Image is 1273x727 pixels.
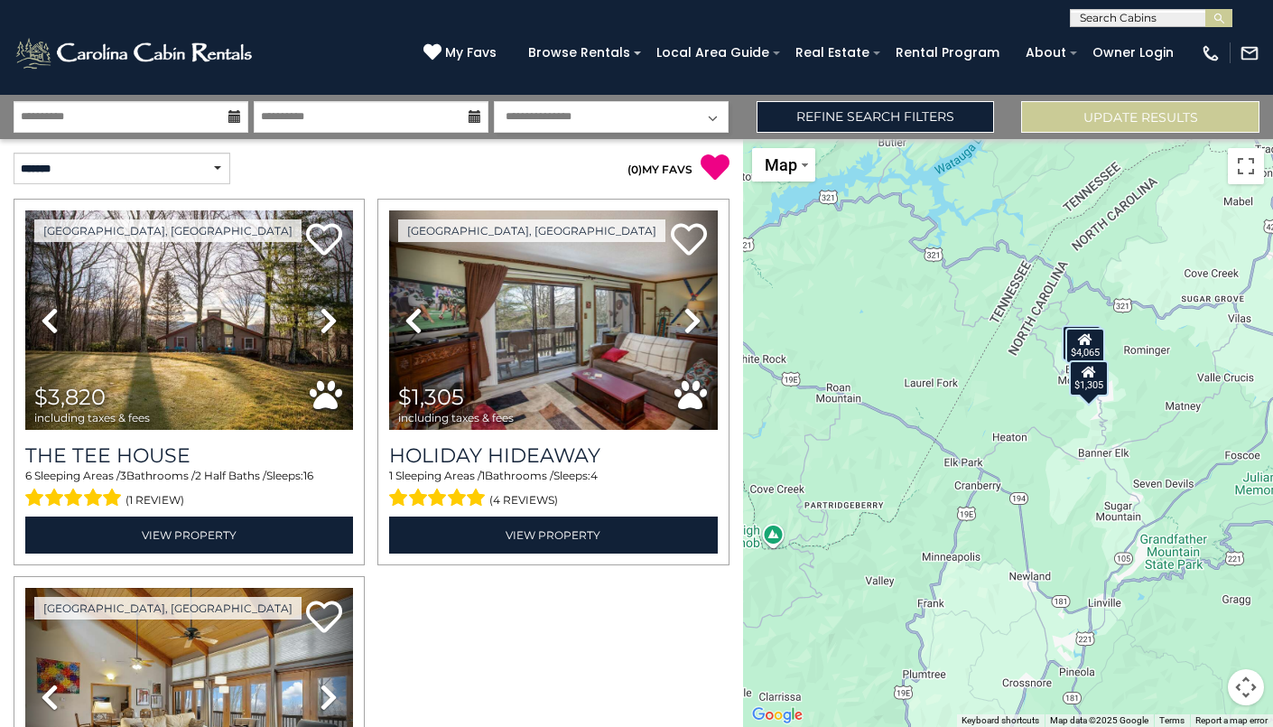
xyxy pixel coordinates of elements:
span: ( ) [627,163,642,176]
span: (4 reviews) [489,489,558,512]
a: About [1017,39,1075,67]
a: Browse Rentals [519,39,639,67]
span: 0 [631,163,638,176]
span: 3 [120,469,126,482]
img: thumbnail_167757115.jpeg [25,210,353,430]
span: Map data ©2025 Google [1050,715,1148,725]
img: White-1-2.png [14,35,257,71]
span: My Favs [445,43,497,62]
div: $3,820 [1062,325,1101,361]
a: Open this area in Google Maps (opens a new window) [748,704,807,727]
a: [GEOGRAPHIC_DATA], [GEOGRAPHIC_DATA] [34,597,302,620]
a: View Property [25,517,353,554]
img: thumbnail_163267576.jpeg [389,210,717,430]
div: $1,305 [1069,359,1109,396]
span: including taxes & fees [398,412,514,424]
a: Rental Program [887,39,1008,67]
span: 1 [481,469,485,482]
a: Real Estate [786,39,878,67]
div: $4,065 [1065,328,1105,364]
a: Refine Search Filters [757,101,995,133]
a: Local Area Guide [647,39,778,67]
span: including taxes & fees [34,412,150,424]
a: Terms (opens in new tab) [1159,715,1185,725]
a: View Property [389,517,717,554]
button: Map camera controls [1228,669,1264,705]
span: 6 [25,469,32,482]
a: Add to favorites [671,221,707,260]
div: Sleeping Areas / Bathrooms / Sleeps: [389,468,717,511]
a: The Tee House [25,443,353,468]
a: [GEOGRAPHIC_DATA], [GEOGRAPHIC_DATA] [34,219,302,242]
img: mail-regular-white.png [1240,43,1259,63]
span: (1 review) [125,489,184,512]
span: 1 [389,469,393,482]
a: My Favs [423,43,501,63]
span: $1,305 [398,384,464,410]
a: Report a map error [1195,715,1268,725]
a: Add to favorites [306,221,342,260]
span: 16 [303,469,313,482]
a: Owner Login [1083,39,1183,67]
a: (0)MY FAVS [627,163,692,176]
div: Sleeping Areas / Bathrooms / Sleeps: [25,468,353,511]
img: Google [748,704,807,727]
span: Map [765,155,797,174]
button: Toggle fullscreen view [1228,148,1264,184]
a: [GEOGRAPHIC_DATA], [GEOGRAPHIC_DATA] [398,219,665,242]
img: phone-regular-white.png [1201,43,1221,63]
span: 2 Half Baths / [195,469,266,482]
span: $3,820 [34,384,106,410]
span: 4 [590,469,598,482]
button: Keyboard shortcuts [962,714,1039,727]
button: Change map style [752,148,815,182]
a: Holiday Hideaway [389,443,717,468]
a: Add to favorites [306,599,342,638]
button: Update Results [1021,101,1259,133]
